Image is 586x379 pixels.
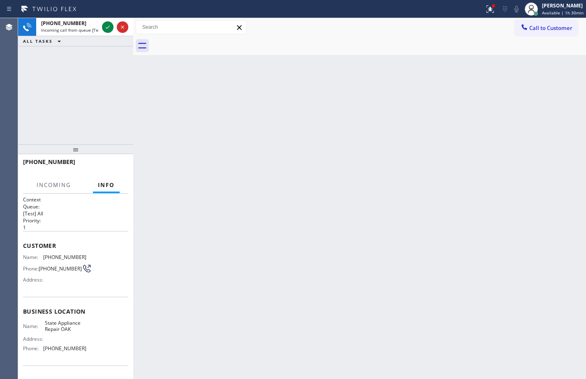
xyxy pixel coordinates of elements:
span: Address: [23,277,45,283]
span: [PHONE_NUMBER] [41,20,86,27]
span: Call to Customer [529,24,572,32]
h1: Context [23,196,128,203]
span: [PHONE_NUMBER] [43,345,86,351]
button: Call to Customer [515,20,578,36]
span: ALL TASKS [23,38,53,44]
h2: Queue: [23,203,128,210]
span: [PHONE_NUMBER] [43,254,86,260]
button: Reject [117,21,128,33]
span: [PHONE_NUMBER] [23,158,75,166]
button: Incoming [32,177,76,193]
span: Info [98,181,115,189]
button: Mute [511,3,522,15]
p: [Test] All [23,210,128,217]
span: Customer [23,242,128,250]
span: Phone: [23,266,39,272]
h2: Priority: [23,217,128,224]
span: Incoming [37,181,71,189]
span: Name: [23,323,45,329]
span: Business location [23,307,128,315]
span: Address: [23,336,45,342]
button: Accept [102,21,113,33]
p: 1 [23,224,128,231]
span: [PHONE_NUMBER] [39,266,82,272]
span: Available | 1h 30min [542,10,584,16]
input: Search [136,21,246,34]
button: ALL TASKS [18,36,69,46]
span: Incoming call from queue [Test] All [41,27,109,33]
span: State Appliance Repair OAK [45,320,86,333]
button: Info [93,177,120,193]
div: [PERSON_NAME] [542,2,584,9]
span: Name: [23,254,43,260]
span: Phone: [23,345,43,351]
